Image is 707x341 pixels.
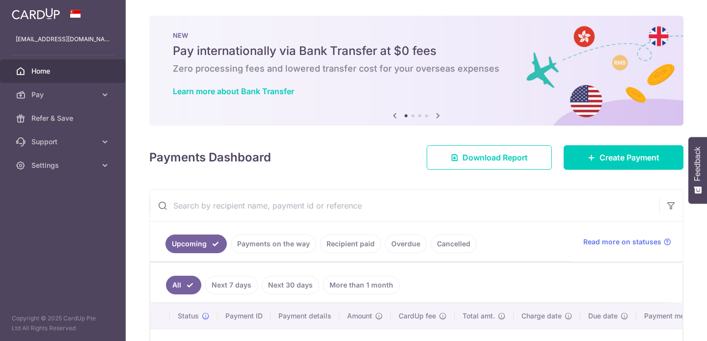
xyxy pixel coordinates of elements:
[583,237,661,247] span: Read more on statuses
[31,66,96,76] span: Home
[16,34,110,44] p: [EMAIL_ADDRESS][DOMAIN_NAME]
[150,190,659,221] input: Search by recipient name, payment id or reference
[462,311,495,321] span: Total amt.
[165,235,227,253] a: Upcoming
[431,235,477,253] a: Cancelled
[173,31,660,39] p: NEW
[149,16,683,126] img: Bank transfer banner
[427,145,552,170] a: Download Report
[588,311,618,321] span: Due date
[205,276,258,294] a: Next 7 days
[688,137,707,204] button: Feedback - Show survey
[599,152,659,163] span: Create Payment
[178,311,199,321] span: Status
[693,147,702,181] span: Feedback
[262,276,319,294] a: Next 30 days
[231,235,316,253] a: Payments on the way
[462,152,528,163] span: Download Report
[564,145,683,170] a: Create Payment
[521,311,562,321] span: Charge date
[173,86,294,96] a: Learn more about Bank Transfer
[218,303,271,329] th: Payment ID
[31,160,96,170] span: Settings
[31,137,96,147] span: Support
[31,113,96,123] span: Refer & Save
[173,63,660,75] h6: Zero processing fees and lowered transfer cost for your overseas expenses
[173,43,660,59] h5: Pay internationally via Bank Transfer at $0 fees
[166,276,201,294] a: All
[347,311,372,321] span: Amount
[583,237,671,247] a: Read more on statuses
[320,235,381,253] a: Recipient paid
[385,235,427,253] a: Overdue
[323,276,400,294] a: More than 1 month
[271,303,339,329] th: Payment details
[149,149,271,166] h4: Payments Dashboard
[12,8,60,20] img: CardUp
[399,311,436,321] span: CardUp fee
[31,90,96,100] span: Pay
